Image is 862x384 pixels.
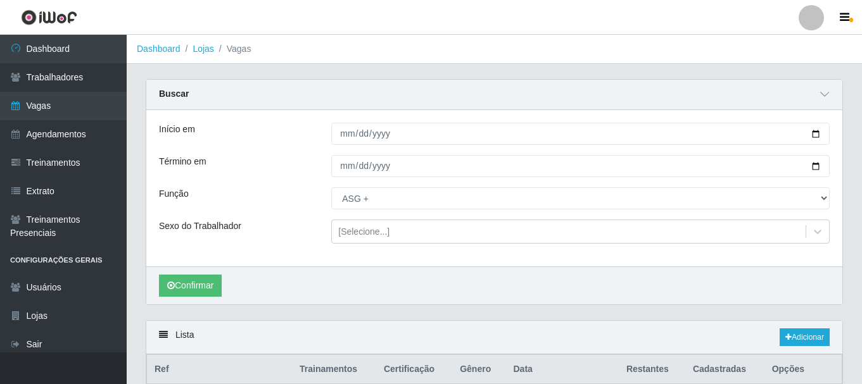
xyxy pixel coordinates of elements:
label: Função [159,187,189,201]
div: Lista [146,321,842,354]
button: Confirmar [159,275,222,297]
label: Término em [159,155,206,168]
a: Lojas [193,44,213,54]
li: Vagas [214,42,251,56]
a: Adicionar [780,328,830,346]
input: 00/00/0000 [331,123,830,145]
label: Sexo do Trabalhador [159,220,241,233]
strong: Buscar [159,89,189,99]
a: Dashboard [137,44,181,54]
label: Início em [159,123,195,136]
img: CoreUI Logo [21,9,77,25]
nav: breadcrumb [127,35,862,64]
div: [Selecione...] [338,225,390,238]
input: 00/00/0000 [331,155,830,177]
